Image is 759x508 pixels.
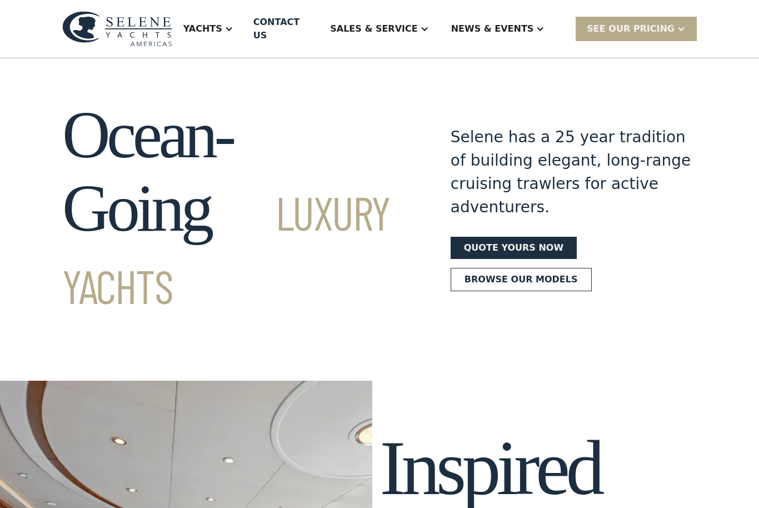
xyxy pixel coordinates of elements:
[451,268,592,291] a: Browse our models
[183,22,222,36] div: Yachts
[172,7,244,51] div: Yachts
[451,126,697,219] div: Selene has a 25 year tradition of building elegant, long-range cruising trawlers for active adven...
[576,17,697,41] div: SEE Our Pricing
[330,22,417,36] div: Sales & Service
[451,22,534,36] div: News & EVENTS
[440,7,556,51] div: News & EVENTS
[319,7,440,51] div: Sales & Service
[62,98,411,318] h1: Ocean-Going
[62,11,172,47] img: logo
[253,16,311,42] div: Contact US
[451,237,577,259] a: Quote yours now
[62,184,390,313] span: Luxury Yachts
[587,22,675,36] div: SEE Our Pricing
